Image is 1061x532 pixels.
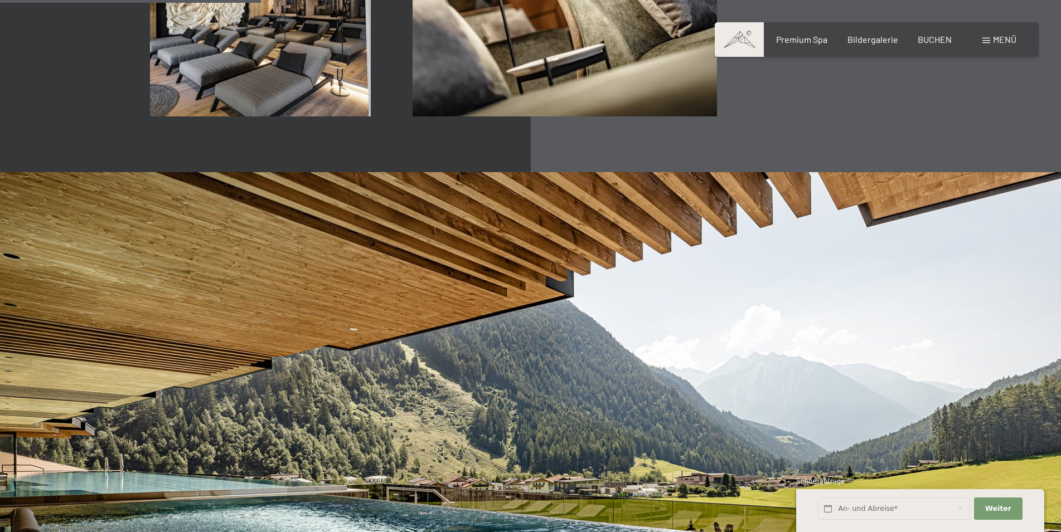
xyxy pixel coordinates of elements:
[776,34,827,45] a: Premium Spa
[918,34,952,45] a: BUCHEN
[993,34,1016,45] span: Menü
[796,476,845,485] span: Schnellanfrage
[847,34,898,45] a: Bildergalerie
[985,504,1011,514] span: Weiter
[974,497,1022,520] button: Weiter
